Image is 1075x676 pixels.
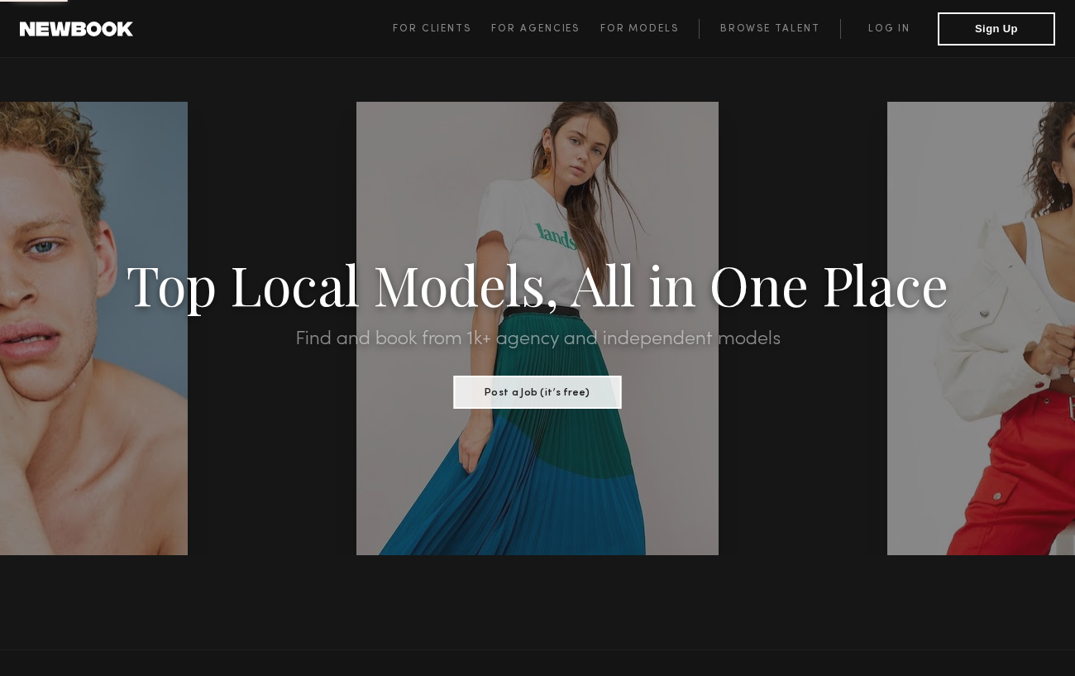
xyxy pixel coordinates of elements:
[600,24,679,34] span: For Models
[81,329,995,349] h2: Find and book from 1k+ agency and independent models
[81,258,995,309] h1: Top Local Models, All in One Place
[699,19,840,39] a: Browse Talent
[454,376,622,409] button: Post a Job (it’s free)
[491,24,580,34] span: For Agencies
[393,24,471,34] span: For Clients
[454,381,622,400] a: Post a Job (it’s free)
[840,19,938,39] a: Log in
[393,19,491,39] a: For Clients
[938,12,1055,46] button: Sign Up
[600,19,700,39] a: For Models
[491,19,600,39] a: For Agencies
